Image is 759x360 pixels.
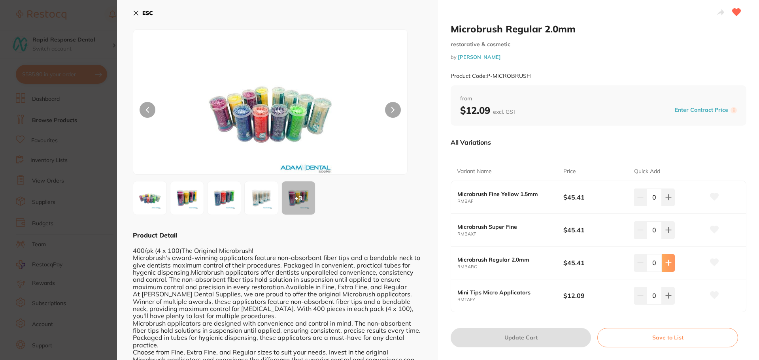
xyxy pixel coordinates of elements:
[458,54,501,60] a: [PERSON_NAME]
[133,231,177,239] b: Product Detail
[634,168,660,175] p: Quick Add
[281,181,315,215] button: +3
[563,168,576,175] p: Price
[210,184,238,212] img: Ry5qcGc
[457,256,553,263] b: Microbrush Regular 2.0mm
[451,54,746,60] small: by
[247,184,276,212] img: Ri5qcGc
[451,73,531,79] small: Product Code: P-MICROBRUSH
[457,264,563,270] small: RMBARG
[731,107,737,113] label: i
[457,199,563,204] small: RMBAF
[457,191,553,197] b: Microbrush Fine Yellow 1.5mm
[563,193,627,202] b: $45.41
[457,289,553,296] b: Mini Tips Micro Applicators
[457,297,563,302] small: RMTAFY
[672,106,731,114] button: Enter Contract Price
[188,49,353,174] img: Uk9CUlVTSC5qcGc
[563,226,627,234] b: $45.41
[563,291,627,300] b: $12.09
[451,138,491,146] p: All Variations
[451,328,591,347] button: Update Cart
[282,181,315,215] div: + 3
[451,23,746,35] h2: Microbrush Regular 2.0mm
[457,168,492,175] p: Variant Name
[142,9,153,17] b: ESC
[457,232,563,237] small: RMBAXF
[136,184,164,212] img: Uk9CUlVTSC5qcGc
[493,108,516,115] span: excl. GST
[133,6,153,20] button: ESC
[460,95,737,103] span: from
[173,184,201,212] img: LmpwZw
[563,258,627,267] b: $45.41
[460,104,516,116] b: $12.09
[597,328,738,347] button: Save to List
[451,41,746,48] small: restorative & cosmetic
[457,224,553,230] b: Microbrush Super Fine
